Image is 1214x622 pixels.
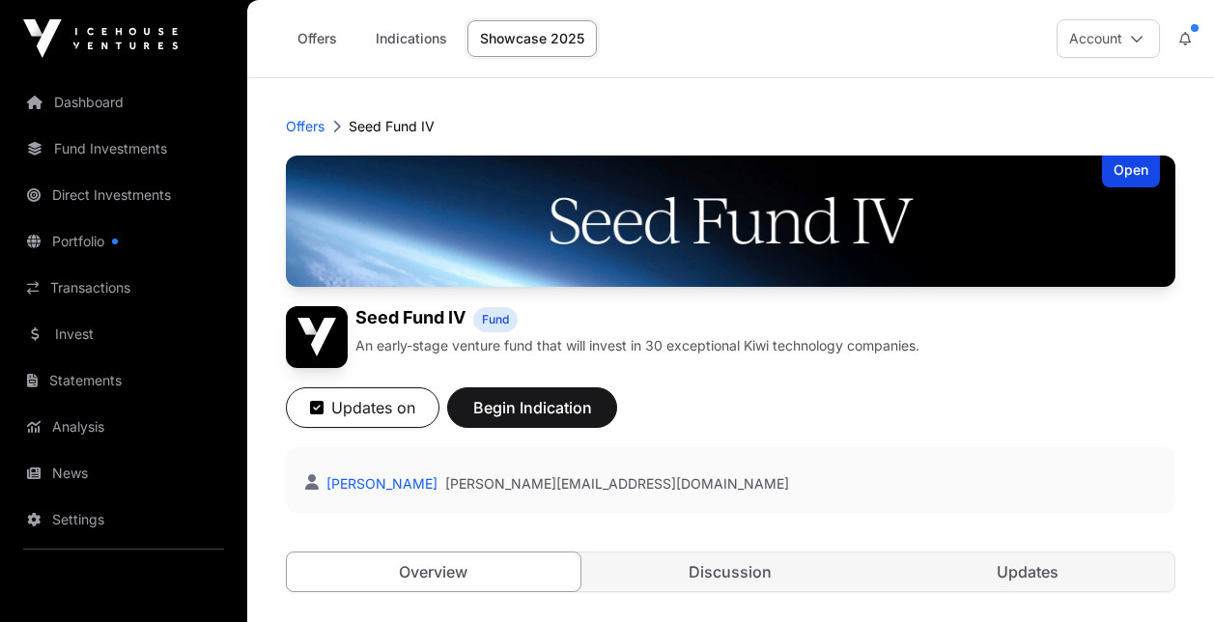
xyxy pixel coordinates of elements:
[471,396,593,419] span: Begin Indication
[15,174,232,216] a: Direct Investments
[467,20,597,57] a: Showcase 2025
[15,406,232,448] a: Analysis
[286,155,1175,287] img: Seed Fund IV
[278,20,355,57] a: Offers
[1102,155,1160,187] div: Open
[23,19,178,58] img: Icehouse Ventures Logo
[355,306,466,332] h1: Seed Fund IV
[15,452,232,495] a: News
[1057,19,1160,58] button: Account
[15,359,232,402] a: Statements
[445,474,789,494] a: [PERSON_NAME][EMAIL_ADDRESS][DOMAIN_NAME]
[287,552,1174,591] nav: Tabs
[363,20,460,57] a: Indications
[15,127,232,170] a: Fund Investments
[15,313,232,355] a: Invest
[355,336,919,355] p: An early-stage venture fund that will invest in 30 exceptional Kiwi technology companies.
[15,81,232,124] a: Dashboard
[15,267,232,309] a: Transactions
[15,220,232,263] a: Portfolio
[447,407,617,426] a: Begin Indication
[323,475,438,492] a: [PERSON_NAME]
[286,387,439,428] button: Updates on
[881,552,1174,591] a: Updates
[482,312,509,327] span: Fund
[349,117,435,136] p: Seed Fund IV
[286,306,348,368] img: Seed Fund IV
[286,117,325,136] a: Offers
[447,387,617,428] button: Begin Indication
[286,551,581,592] a: Overview
[584,552,878,591] a: Discussion
[15,498,232,541] a: Settings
